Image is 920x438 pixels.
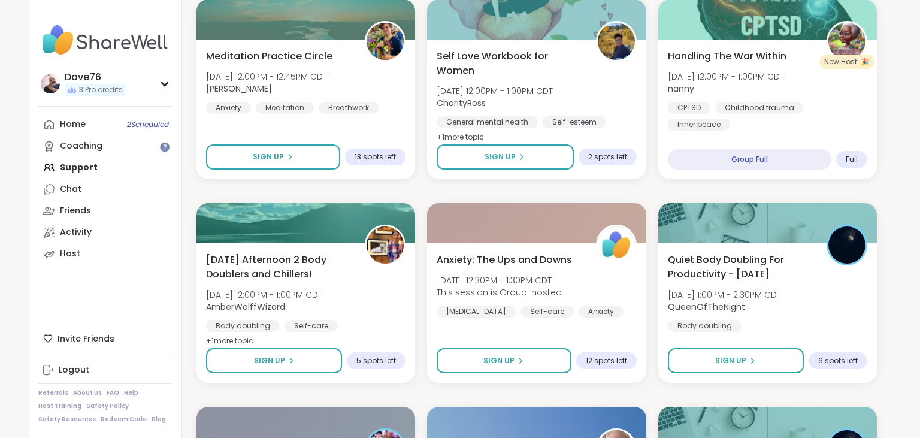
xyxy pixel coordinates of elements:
[38,402,81,410] a: Host Training
[160,142,170,152] iframe: Spotlight
[668,83,694,95] b: nanny
[206,253,352,282] span: [DATE] Afternoon 2 Body Doublers and Chillers!
[437,85,553,97] span: [DATE] 12:00PM - 1:00PM CDT
[437,116,538,128] div: General mental health
[152,415,166,424] a: Blog
[598,226,635,264] img: ShareWell
[38,360,172,381] a: Logout
[543,116,606,128] div: Self-esteem
[828,226,865,264] img: QueenOfTheNight
[41,74,60,93] img: Dave76
[38,19,172,61] img: ShareWell Nav Logo
[60,226,92,238] div: Activity
[668,289,781,301] span: [DATE] 1:00PM - 2:30PM CDT
[819,55,874,69] div: New Host! 🎉
[38,243,172,265] a: Host
[38,389,68,397] a: Referrals
[38,200,172,222] a: Friends
[38,114,172,135] a: Home2Scheduled
[253,152,284,162] span: Sign Up
[60,248,80,260] div: Host
[437,49,582,78] span: Self Love Workbook for Women
[485,152,516,162] span: Sign Up
[668,301,745,313] b: QueenOfTheNight
[38,135,172,157] a: Coaching
[101,415,147,424] a: Redeem Code
[254,355,285,366] span: Sign Up
[668,149,831,170] div: Group Full
[86,402,129,410] a: Safety Policy
[60,119,86,131] div: Home
[356,356,396,365] span: 5 spots left
[206,144,340,170] button: Sign Up
[586,356,627,365] span: 12 spots left
[73,389,102,397] a: About Us
[483,355,515,366] span: Sign Up
[206,49,332,64] span: Meditation Practice Circle
[367,23,404,60] img: Nicholas
[437,97,486,109] b: CharityRoss
[79,85,123,95] span: 3 Pro credits
[206,71,327,83] span: [DATE] 12:00PM - 12:45PM CDT
[206,348,342,373] button: Sign Up
[127,120,169,129] span: 2 Scheduled
[60,183,81,195] div: Chat
[206,102,251,114] div: Anxiety
[206,301,285,313] b: AmberWolffWizard
[668,49,786,64] span: Handling The War Within
[668,253,813,282] span: Quiet Body Doubling For Productivity - [DATE]
[668,102,710,114] div: CPTSD
[668,348,804,373] button: Sign Up
[668,320,742,332] div: Body doubling
[598,23,635,60] img: CharityRoss
[437,253,572,267] span: Anxiety: The Ups and Downs
[107,389,119,397] a: FAQ
[579,306,624,318] div: Anxiety
[715,102,804,114] div: Childhood trauma
[38,222,172,243] a: Activity
[59,364,89,376] div: Logout
[437,144,573,170] button: Sign Up
[367,226,404,264] img: AmberWolffWizard
[715,355,746,366] span: Sign Up
[285,320,338,332] div: Self-care
[818,356,858,365] span: 6 spots left
[668,119,730,131] div: Inner peace
[668,71,784,83] span: [DATE] 12:00PM - 1:00PM CDT
[437,306,516,318] div: [MEDICAL_DATA]
[437,286,562,298] span: This session is Group-hosted
[38,179,172,200] a: Chat
[437,348,571,373] button: Sign Up
[520,306,574,318] div: Self-care
[206,320,280,332] div: Body doubling
[206,83,272,95] b: [PERSON_NAME]
[828,23,865,60] img: nanny
[124,389,138,397] a: Help
[65,71,125,84] div: Dave76
[60,140,102,152] div: Coaching
[355,152,396,162] span: 13 spots left
[38,415,96,424] a: Safety Resources
[206,289,322,301] span: [DATE] 12:00PM - 1:00PM CDT
[437,274,562,286] span: [DATE] 12:30PM - 1:30PM CDT
[588,152,627,162] span: 2 spots left
[846,155,858,164] span: Full
[256,102,314,114] div: Meditation
[60,205,91,217] div: Friends
[319,102,379,114] div: Breathwork
[38,328,172,349] div: Invite Friends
